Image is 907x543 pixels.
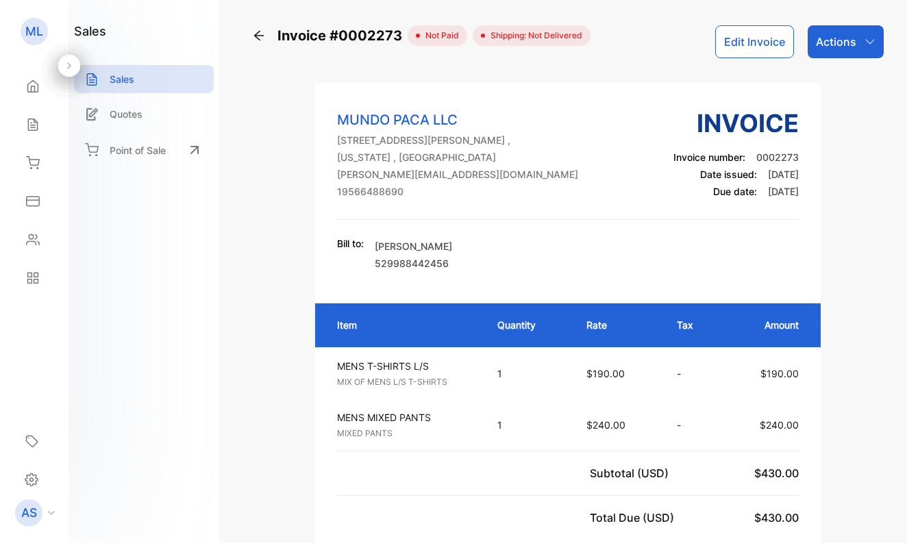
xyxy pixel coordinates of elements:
[760,368,799,379] span: $190.00
[586,419,625,431] span: $240.00
[677,318,709,332] p: Tax
[754,466,799,480] span: $430.00
[74,100,214,128] a: Quotes
[497,366,559,381] p: 1
[586,368,625,379] span: $190.00
[337,318,470,332] p: Item
[756,151,799,163] span: 0002273
[375,256,452,270] p: 529988442456
[754,511,799,525] span: $430.00
[25,23,43,40] p: ML
[110,107,142,121] p: Quotes
[337,359,473,373] p: MENS T-SHIRTS L/S
[673,151,745,163] span: Invoice number:
[337,110,578,130] p: MUNDO PACA LLC
[337,167,578,181] p: [PERSON_NAME][EMAIL_ADDRESS][DOMAIN_NAME]
[11,5,52,47] button: Open LiveChat chat widget
[337,150,578,164] p: [US_STATE] , [GEOGRAPHIC_DATA]
[700,168,757,180] span: Date issued:
[337,410,473,425] p: MENS MIXED PANTS
[816,34,856,50] p: Actions
[768,186,799,197] span: [DATE]
[715,25,794,58] button: Edit Invoice
[497,418,559,432] p: 1
[110,143,166,157] p: Point of Sale
[337,184,578,199] p: 19566488690
[808,25,884,58] button: Actions
[673,105,799,142] h3: Invoice
[337,427,473,440] p: MIXED PANTS
[74,22,106,40] h1: sales
[590,509,680,526] p: Total Due (USD)
[420,29,459,42] span: not paid
[768,168,799,180] span: [DATE]
[337,376,473,388] p: MIX OF MENS L/S T-SHIRTS
[760,419,799,431] span: $240.00
[485,29,582,42] span: Shipping: Not Delivered
[590,465,674,481] p: Subtotal (USD)
[74,135,214,165] a: Point of Sale
[277,25,408,46] span: Invoice #0002273
[586,318,649,332] p: Rate
[110,72,134,86] p: Sales
[677,366,709,381] p: -
[497,318,559,332] p: Quantity
[74,65,214,93] a: Sales
[736,318,799,332] p: Amount
[337,133,578,147] p: [STREET_ADDRESS][PERSON_NAME] ,
[375,239,452,253] p: [PERSON_NAME]
[677,418,709,432] p: -
[21,504,37,522] p: AS
[337,236,364,251] p: Bill to:
[713,186,757,197] span: Due date:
